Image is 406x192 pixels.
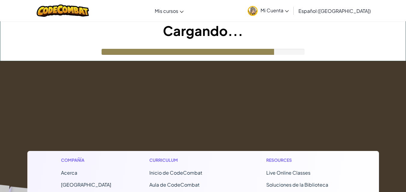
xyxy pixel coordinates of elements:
[248,6,258,16] img: avatar
[261,7,289,13] span: Mi Cuenta
[149,170,202,176] span: Inicio de CodeCombat
[61,182,111,188] a: [GEOGRAPHIC_DATA]
[155,8,178,14] span: Mis cursos
[245,1,292,20] a: Mi Cuenta
[266,157,345,163] h1: Resources
[266,182,328,188] a: Soluciones de la Biblioteca
[295,3,374,19] a: Español ([GEOGRAPHIC_DATA])
[61,170,77,176] a: Acerca
[61,157,111,163] h1: Compañía
[149,182,200,188] a: Aula de CodeCombat
[266,170,310,176] a: Live Online Classes
[37,4,89,17] img: CodeCombat logo
[149,157,228,163] h1: Curriculum
[298,8,371,14] span: Español ([GEOGRAPHIC_DATA])
[152,3,187,19] a: Mis cursos
[0,21,406,40] h1: Cargando...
